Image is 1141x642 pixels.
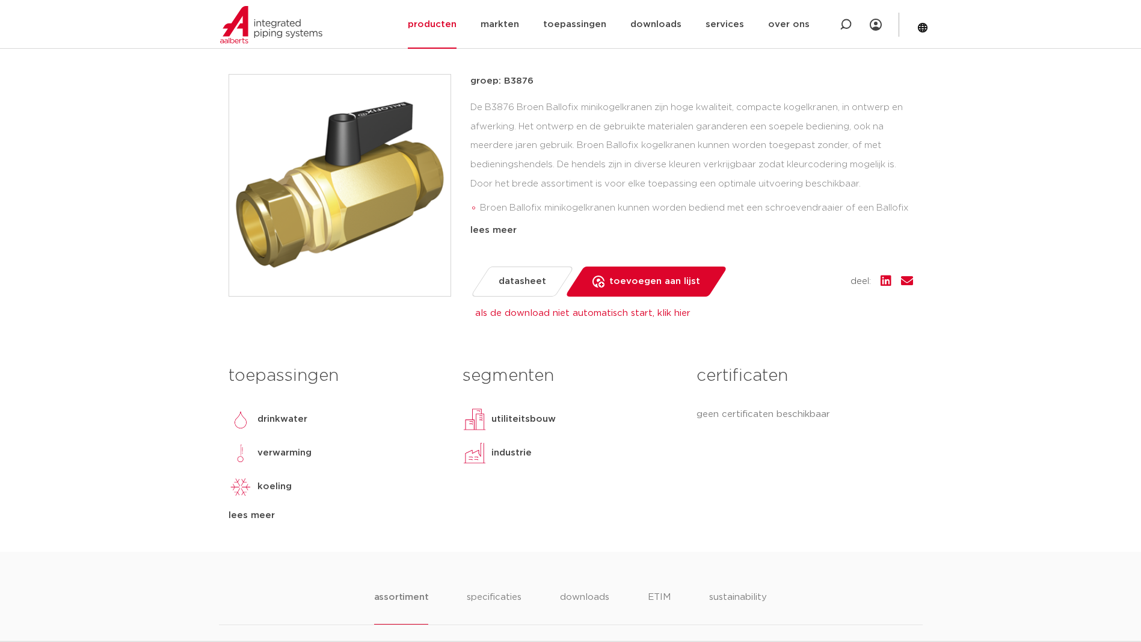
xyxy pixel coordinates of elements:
[257,480,292,494] p: koeling
[229,508,444,523] div: lees meer
[609,272,700,291] span: toevoegen aan lijst
[257,412,307,427] p: drinkwater
[470,267,574,297] a: datasheet
[229,407,253,431] img: drinkwater
[491,412,556,427] p: utiliteitsbouw
[463,441,487,465] img: industrie
[475,309,690,318] a: als de download niet automatisch start, klik hier
[697,364,912,388] h3: certificaten
[463,364,678,388] h3: segmenten
[229,364,444,388] h3: toepassingen
[467,590,521,625] li: specificaties
[850,274,871,289] span: deel:
[374,590,429,625] li: assortiment
[470,223,913,238] div: lees meer
[470,74,913,88] p: groep: B3876
[491,446,532,460] p: industrie
[229,441,253,465] img: verwarming
[257,446,312,460] p: verwarming
[499,272,546,291] span: datasheet
[229,475,253,499] img: koeling
[560,590,609,625] li: downloads
[463,407,487,431] img: utiliteitsbouw
[470,98,913,218] div: De B3876 Broen Ballofix minikogelkranen zijn hoge kwaliteit, compacte kogelkranen, in ontwerp en ...
[697,407,912,422] p: geen certificaten beschikbaar
[709,590,767,625] li: sustainability
[480,199,913,237] li: Broen Ballofix minikogelkranen kunnen worden bediend met een schroevendraaier of een Ballofix hendel
[648,590,671,625] li: ETIM
[229,75,451,296] img: Product Image for Broen Ballofix full flow kogelafsluiter met hendel (2 x knel)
